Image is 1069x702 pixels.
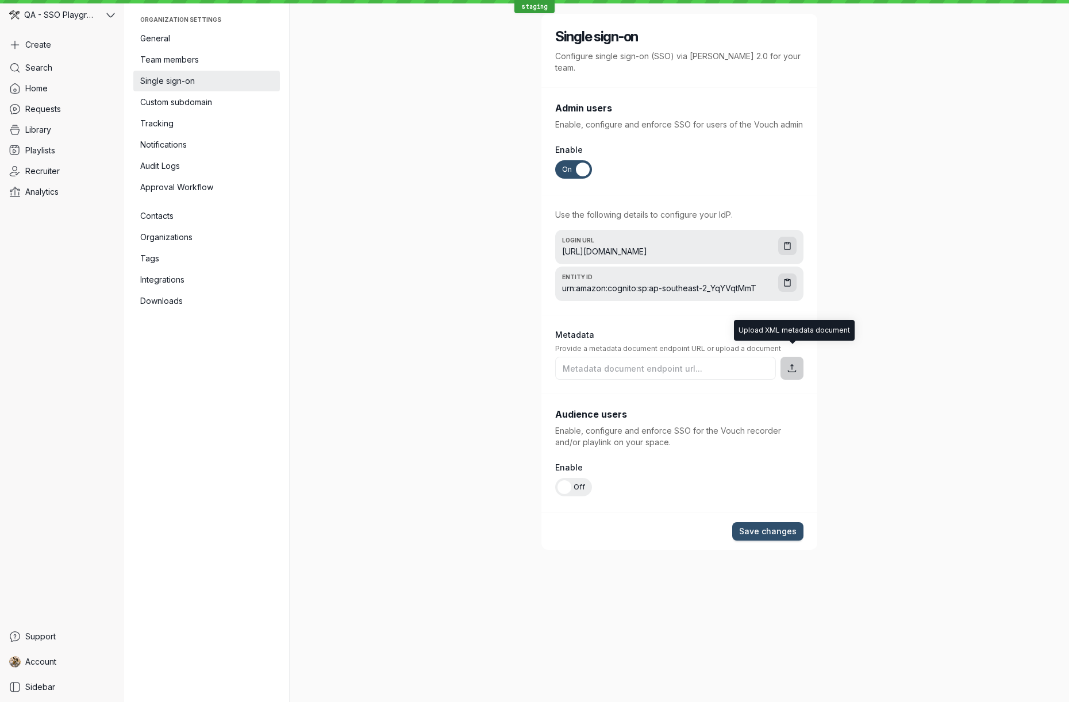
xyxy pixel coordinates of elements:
span: Organization settings [140,16,273,23]
span: QA - SSO Playground [24,9,98,21]
span: Save changes [739,526,797,537]
a: Contacts [133,206,280,226]
a: Sidebar [5,677,120,697]
a: Recruiter [5,161,120,182]
span: Recruiter [25,165,60,177]
a: Approval Workflow [133,177,280,198]
span: Contacts [140,210,273,222]
a: Custom subdomain [133,92,280,113]
div: QA - SSO Playground [5,5,104,25]
span: Provide a metadata document endpoint URL or upload a document [555,343,803,354]
a: Notifications [133,134,280,155]
span: Create [25,39,51,51]
button: Copy to clipboard [778,273,797,292]
span: Entity ID [562,273,771,280]
span: Enable [555,144,583,156]
span: Team members [140,54,273,65]
span: Sidebar [25,681,55,693]
p: Enable, configure and enforce SSO for the Vouch recorder and/or playlink on your space. [555,425,803,448]
span: Playlists [25,145,55,156]
button: Create [5,34,120,55]
span: Account [25,656,56,668]
p: Enable, configure and enforce SSO for users of the Vouch admin [555,119,803,130]
h3: Audience users [555,408,803,421]
p: Use the following details to configure your IdP. [555,209,803,221]
span: Tracking [140,118,273,129]
img: Shez Katrak avatar [9,656,21,668]
h2: Single sign-on [555,28,638,46]
a: Tracking [133,113,280,134]
span: Search [25,62,52,74]
a: Library [5,119,120,140]
span: Library [25,124,51,136]
span: Notifications [140,139,273,151]
a: Shez Katrak avatarAccount [5,651,120,672]
a: Team members [133,49,280,70]
span: Organizations [140,232,273,243]
a: Home [5,78,120,99]
a: Tags [133,248,280,269]
img: QA - SSO Playground avatar [9,10,20,20]
span: Login URL [562,237,771,244]
a: Integrations [133,269,280,290]
a: Playlists [5,140,120,161]
span: Single sign-on [140,75,273,87]
span: General [140,33,273,44]
span: Approval Workflow [140,182,273,193]
div: Upload XML metadata document [739,325,850,336]
a: Single sign-on [133,71,280,91]
a: Support [5,626,120,647]
button: Copy to clipboard [778,237,797,255]
span: Custom subdomain [140,97,273,108]
span: Integrations [140,274,273,286]
span: Audit Logs [140,160,273,172]
a: Audit Logs [133,156,280,176]
p: Configure single sign-on (SSO) via [PERSON_NAME] 2.0 for your team. [555,51,803,74]
span: Home [25,83,48,94]
button: Save changes [732,522,803,541]
span: Enable [555,462,583,473]
span: On [562,160,572,179]
span: Analytics [25,186,59,198]
button: QA - SSO Playground avatarQA - SSO Playground [5,5,120,25]
span: Off [574,478,585,496]
a: Analytics [5,182,120,202]
a: Requests [5,99,120,119]
span: [URL][DOMAIN_NAME] [562,246,771,257]
input: Metadata document endpoint url... [555,357,776,380]
a: General [133,28,280,49]
span: Requests [25,103,61,115]
a: Organizations [133,227,280,248]
span: Support [25,631,56,642]
a: Downloads [133,291,280,311]
span: Downloads [140,295,273,307]
h3: Admin users [555,102,803,114]
a: Search [5,57,120,78]
span: urn:amazon:cognito:sp:ap-southeast-2_YqYVqtMmT [562,283,771,294]
span: Tags [140,253,273,264]
span: Metadata [555,329,594,341]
